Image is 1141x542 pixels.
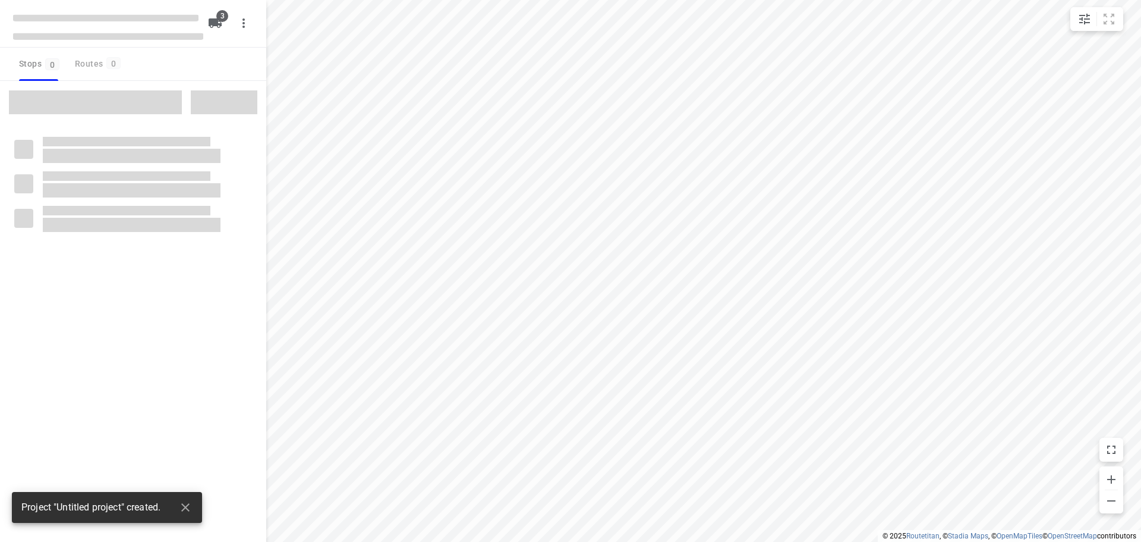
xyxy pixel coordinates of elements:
[997,532,1042,540] a: OpenMapTiles
[882,532,1136,540] li: © 2025 , © , © © contributors
[21,501,160,515] span: Project "Untitled project" created.
[906,532,940,540] a: Routetitan
[948,532,988,540] a: Stadia Maps
[1048,532,1097,540] a: OpenStreetMap
[1070,7,1123,31] div: small contained button group
[1073,7,1096,31] button: Map settings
